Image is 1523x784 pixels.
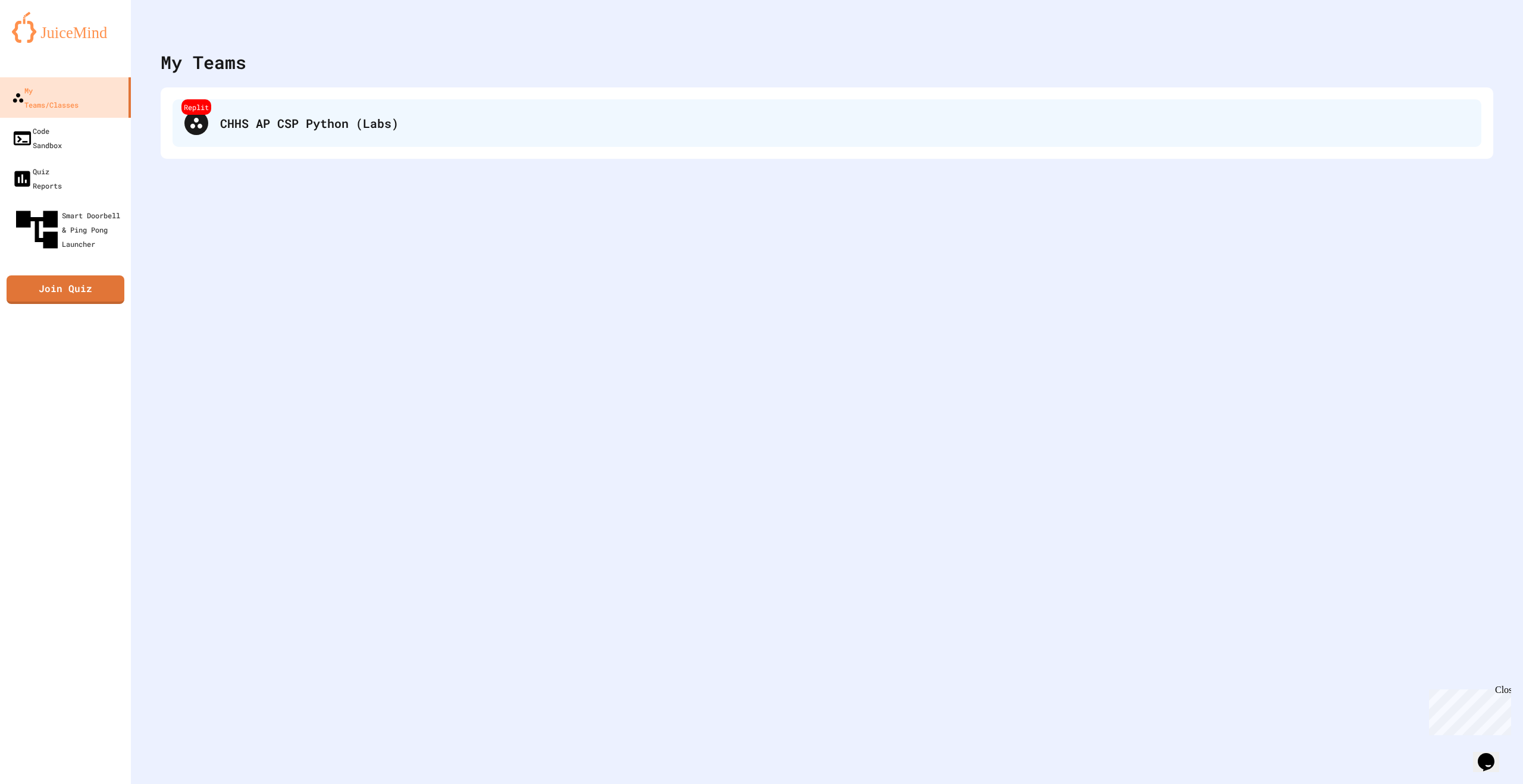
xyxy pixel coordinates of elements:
iframe: chat widget [1473,736,1511,772]
div: My Teams [161,49,246,76]
div: Code Sandbox [12,124,62,152]
div: Replit [181,99,211,115]
div: Chat with us now!Close [5,5,82,76]
img: logo-orange.svg [12,12,119,43]
a: Join Quiz [7,275,124,304]
div: Smart Doorbell & Ping Pong Launcher [12,205,126,255]
div: ReplitCHHS AP CSP Python (Labs) [173,99,1481,147]
iframe: chat widget [1424,685,1511,735]
div: My Teams/Classes [12,83,79,112]
div: Quiz Reports [12,164,62,193]
div: CHHS AP CSP Python (Labs) [220,114,1469,132]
